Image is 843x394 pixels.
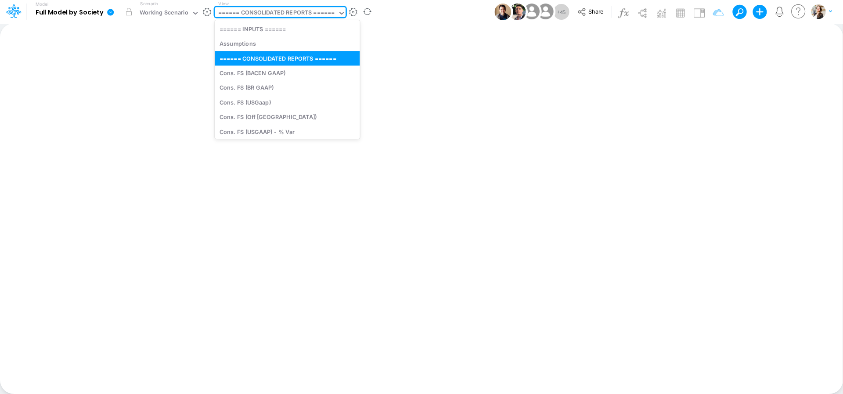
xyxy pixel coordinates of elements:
div: ====== CONSOLIDATED REPORTS ====== [215,51,360,65]
div: Working Scenario [140,8,188,18]
div: Cons. FS (BR GAAP) [215,80,360,95]
b: Full Model by Society [36,9,104,17]
img: User Image Icon [494,4,511,20]
label: Model [36,2,49,7]
label: View [218,0,228,7]
img: User Image Icon [522,2,541,22]
div: Assumptions [215,36,360,51]
div: Cons. FS (BACEN GAAP) [215,65,360,80]
img: User Image Icon [536,2,555,22]
div: Cons. FS (Off [GEOGRAPHIC_DATA]) [215,110,360,124]
label: Scenario [140,0,158,7]
button: Share [573,5,609,19]
div: Cons. FS (USGaap) [215,95,360,109]
div: Cons. FS (USGAAP) - % Var [215,124,360,139]
span: + 45 [557,9,566,15]
a: Notifications [775,7,785,17]
div: ====== INPUTS ====== [215,22,360,36]
img: User Image Icon [509,4,526,20]
span: Share [588,8,603,14]
div: ====== CONSOLIDATED REPORTS ====== [218,8,335,18]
